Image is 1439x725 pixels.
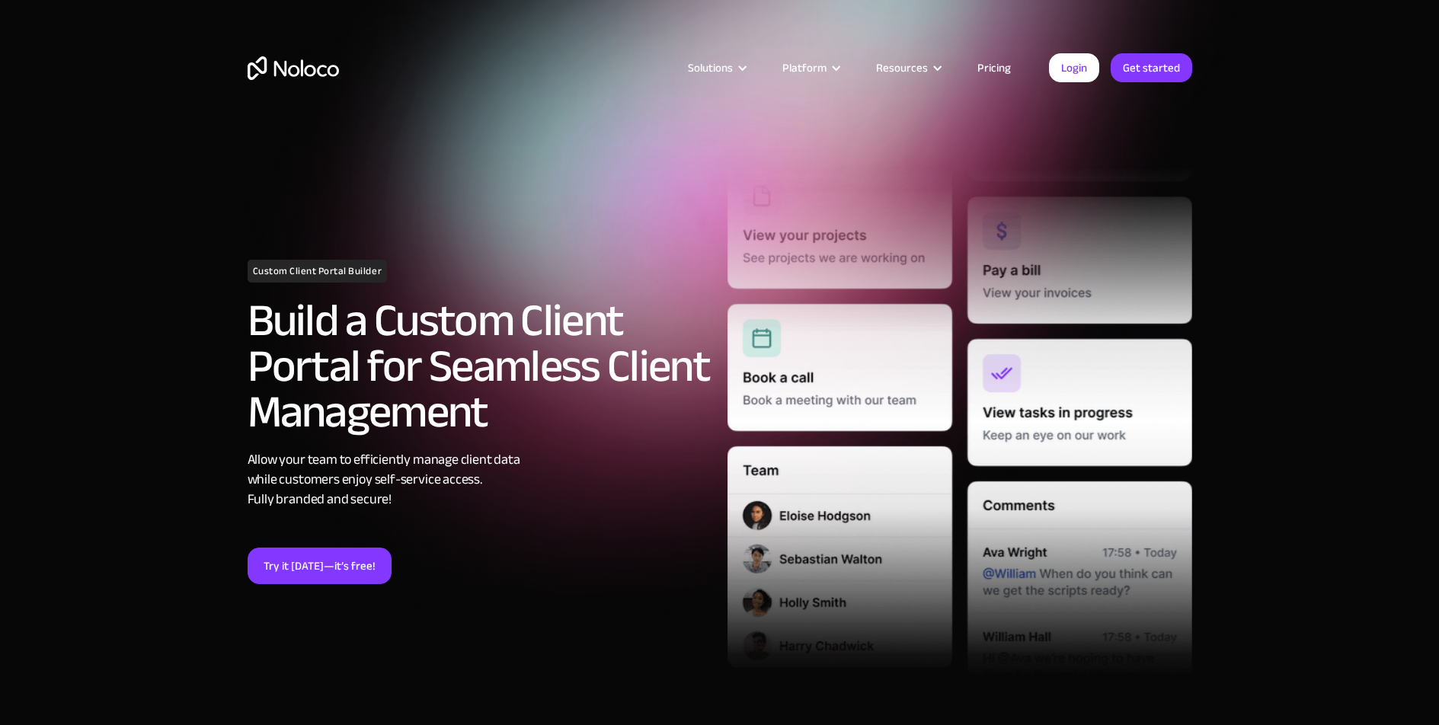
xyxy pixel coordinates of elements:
[248,298,712,435] h2: Build a Custom Client Portal for Seamless Client Management
[876,58,928,78] div: Resources
[782,58,827,78] div: Platform
[248,260,388,283] h1: Custom Client Portal Builder
[688,58,733,78] div: Solutions
[248,56,339,80] a: home
[669,58,763,78] div: Solutions
[1111,53,1192,82] a: Get started
[857,58,958,78] div: Resources
[248,548,392,584] a: Try it [DATE]—it’s free!
[248,450,712,509] div: Allow your team to efficiently manage client data while customers enjoy self-service access. Full...
[958,58,1030,78] a: Pricing
[763,58,857,78] div: Platform
[1049,53,1099,82] a: Login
